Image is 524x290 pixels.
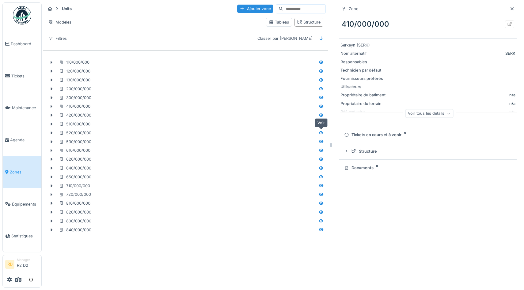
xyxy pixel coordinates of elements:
[11,233,39,239] span: Statistiques
[3,156,41,188] a: Zones
[351,148,509,154] div: Structure
[59,218,91,224] div: 830/000/000
[340,84,386,90] div: Utilisateurs
[389,101,515,106] div: n/a
[59,139,91,145] div: 530/000/000
[405,109,453,118] div: Voir tous les détails
[59,227,91,233] div: 840/000/000
[17,258,39,271] li: R2 D2
[340,76,386,81] div: Fournisseurs préférés
[59,121,90,127] div: 510/000/000
[349,6,358,12] div: Zone
[45,18,74,27] div: Modèles
[12,105,39,111] span: Maintenance
[59,130,91,136] div: 520/000/000
[59,191,91,197] div: 720/000/000
[59,59,89,65] div: 110/000/000
[59,183,90,189] div: 710/000/000
[59,147,90,153] div: 610/000/000
[340,50,386,56] div: Nom alternatif
[59,6,74,12] strong: Units
[255,34,315,43] div: Classer par [PERSON_NAME]
[5,260,14,269] li: RD
[13,6,31,24] img: Badge_color-CXgf-gQk.svg
[59,209,91,215] div: 820/000/000
[5,258,39,272] a: RD ManagerR2 D2
[59,174,91,180] div: 650/000/000
[59,86,91,92] div: 200/000/000
[340,92,386,98] div: Propriétaire du batiment
[45,34,70,43] div: Filtres
[344,165,509,171] div: Documents
[269,19,289,25] div: Tableau
[344,132,509,138] div: Tickets en cours et à venir
[59,103,90,109] div: 410/000/000
[342,129,514,140] summary: Tickets en cours et à venir0
[11,41,39,47] span: Dashboard
[59,156,91,162] div: 620/000/000
[339,16,517,32] div: 410/000/000
[389,50,515,56] div: SERK
[10,137,39,143] span: Agenda
[11,73,39,79] span: Tickets
[3,124,41,156] a: Agenda
[17,258,39,262] div: Manager
[297,19,321,25] div: Structure
[3,28,41,60] a: Dashboard
[340,101,386,106] div: Propriétaire du terrain
[340,59,386,65] div: Responsables
[59,77,90,83] div: 130/000/000
[3,188,41,220] a: Équipements
[10,169,39,175] span: Zones
[59,112,91,118] div: 420/000/000
[12,201,39,207] span: Équipements
[509,92,515,98] div: n/a
[59,200,90,206] div: 810/000/000
[3,92,41,124] a: Maintenance
[59,95,91,101] div: 300/000/000
[340,42,515,48] div: Serkeyn (SERK)
[315,118,328,127] div: Voir
[59,165,91,171] div: 640/000/000
[3,220,41,252] a: Statistiques
[237,5,273,13] div: Ajouter zone
[342,162,514,173] summary: Documents0
[342,146,514,157] summary: Structure
[3,60,41,92] a: Tickets
[340,67,386,73] div: Technicien par défaut
[59,68,90,74] div: 120/000/000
